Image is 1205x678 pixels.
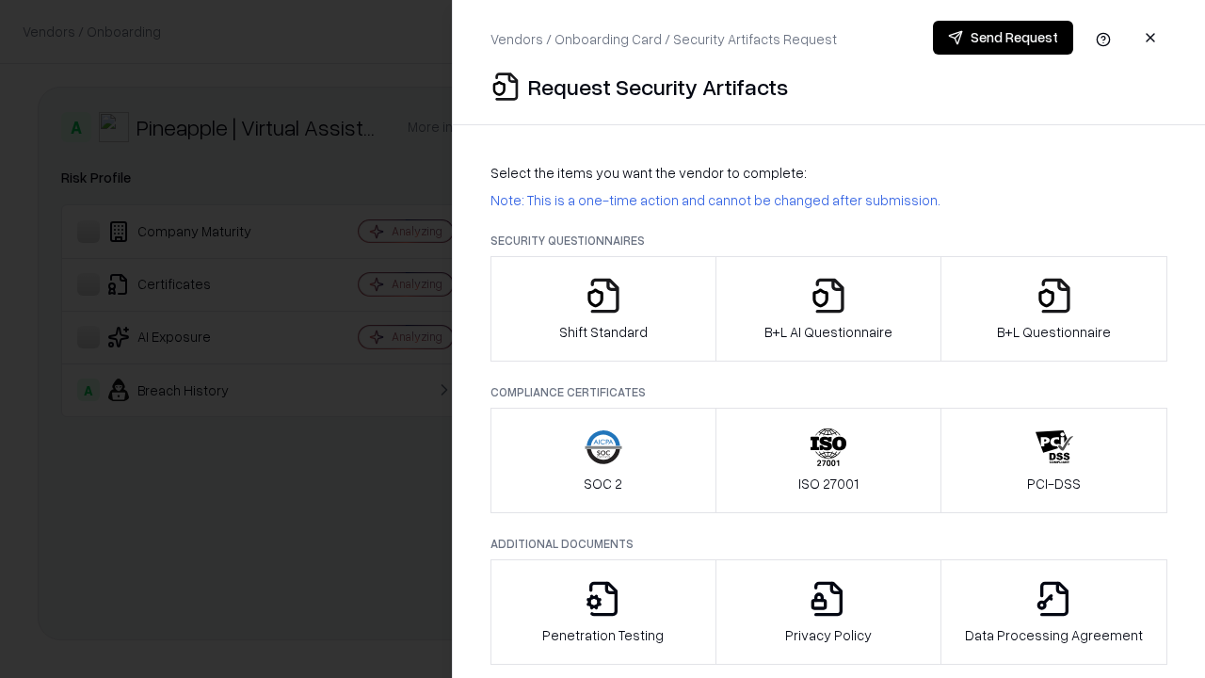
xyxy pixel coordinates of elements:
p: Privacy Policy [785,625,872,645]
p: Security Questionnaires [490,233,1167,249]
p: Vendors / Onboarding Card / Security Artifacts Request [490,29,837,49]
button: Privacy Policy [715,559,942,665]
button: Send Request [933,21,1073,55]
p: ISO 27001 [798,474,859,493]
button: SOC 2 [490,408,716,513]
p: Data Processing Agreement [965,625,1143,645]
button: B+L Questionnaire [940,256,1167,362]
p: Select the items you want the vendor to complete: [490,163,1167,183]
p: B+L AI Questionnaire [764,322,892,342]
button: Data Processing Agreement [940,559,1167,665]
p: B+L Questionnaire [997,322,1111,342]
p: Shift Standard [559,322,648,342]
p: Compliance Certificates [490,384,1167,400]
button: PCI-DSS [940,408,1167,513]
p: Note: This is a one-time action and cannot be changed after submission. [490,190,1167,210]
button: ISO 27001 [715,408,942,513]
button: Shift Standard [490,256,716,362]
p: SOC 2 [584,474,622,493]
button: B+L AI Questionnaire [715,256,942,362]
p: Penetration Testing [542,625,664,645]
p: Additional Documents [490,536,1167,552]
button: Penetration Testing [490,559,716,665]
p: Request Security Artifacts [528,72,788,102]
p: PCI-DSS [1027,474,1081,493]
